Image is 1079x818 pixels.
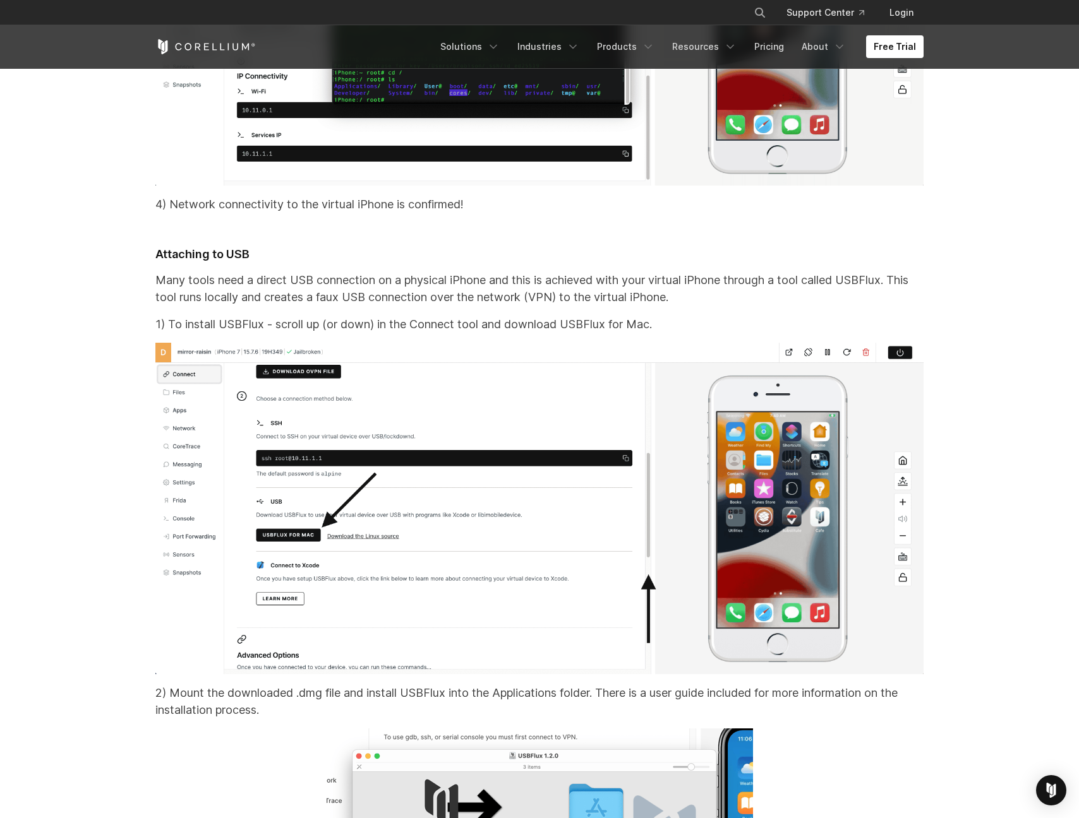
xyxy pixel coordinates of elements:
div: Open Intercom Messenger [1036,775,1066,805]
a: About [794,35,853,58]
img: Screenshot%202023-07-12%20at%2009-40-16-png.png [155,343,924,674]
a: Solutions [433,35,507,58]
a: Login [879,1,924,24]
a: Products [589,35,662,58]
a: Corellium Home [155,39,256,54]
a: Support Center [776,1,874,24]
button: Search [749,1,771,24]
h3: Attaching to USB [155,247,924,262]
a: Resources [665,35,744,58]
p: Many tools need a direct USB connection on a physical iPhone and this is achieved with your virtu... [155,271,924,305]
div: Navigation Menu [433,35,924,58]
a: Industries [510,35,587,58]
p: 1) To install USBFlux - scroll up (or down) in the Connect tool and download USBFlux for Mac. [155,316,924,333]
a: Free Trial [866,35,924,58]
p: 4) Network connectivity to the virtual iPhone is confirmed! [155,196,924,213]
p: 2) Mount the downloaded .dmg file and install USBFlux into the Applications folder. There is a us... [155,684,924,718]
div: Navigation Menu [738,1,924,24]
a: Pricing [747,35,792,58]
